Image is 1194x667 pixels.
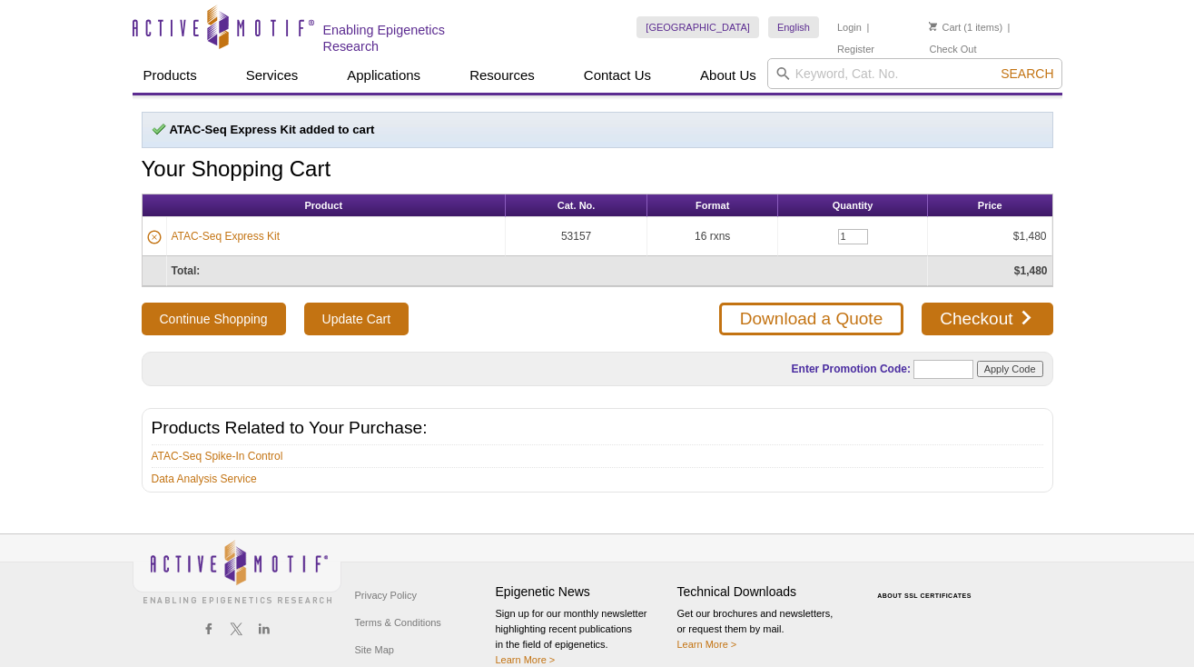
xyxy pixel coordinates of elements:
span: Cat. No. [558,200,596,211]
li: | [866,16,869,38]
a: Check Out [929,43,976,55]
a: Register [837,43,874,55]
a: Applications [336,58,431,93]
td: 53157 [506,217,647,256]
a: Checkout [922,303,1052,335]
a: ATAC-Seq Spike-In Control [152,448,283,464]
a: Contact Us [573,58,662,93]
a: Login [837,21,862,34]
label: Enter Promotion Code: [790,363,911,375]
a: English [768,16,819,38]
span: Price [978,200,1002,211]
strong: $1,480 [1014,264,1048,277]
span: Quantity [833,200,873,211]
input: Apply Code [977,361,1043,377]
a: Privacy Policy [350,582,421,609]
a: Learn More > [496,654,556,665]
a: Download a Quote [719,303,903,335]
a: Resources [459,58,546,93]
a: Terms & Conditions [350,609,446,636]
a: Services [235,58,310,93]
strong: Total: [172,264,201,277]
a: ABOUT SSL CERTIFICATES [877,592,972,599]
a: Site Map [350,636,399,663]
p: ATAC-Seq Express Kit added to cart [152,122,1043,138]
td: 16 rxns [647,217,778,256]
a: [GEOGRAPHIC_DATA] [636,16,759,38]
a: Data Analysis Service [152,471,257,487]
span: Format [696,200,729,211]
td: $1,480 [928,217,1051,256]
li: (1 items) [929,16,1002,38]
a: Products [133,58,208,93]
li: | [1008,16,1011,38]
a: Cart [929,21,961,34]
p: Get our brochures and newsletters, or request them by mail. [677,606,850,652]
img: Active Motif, [133,534,341,608]
h2: Enabling Epigenetics Research [323,22,504,55]
a: Learn More > [677,639,737,650]
span: Search [1001,66,1053,81]
h4: Technical Downloads [677,584,850,600]
h1: Your Shopping Cart [142,157,1053,184]
table: Click to Verify - This site chose Symantec SSL for secure e-commerce and confidential communicati... [859,566,995,606]
h4: Epigenetic News [496,584,668,600]
span: Product [305,200,343,211]
a: About Us [689,58,767,93]
a: ATAC-Seq Express Kit [172,228,281,244]
input: Update Cart [304,303,409,335]
button: Search [995,65,1059,82]
h2: Products Related to Your Purchase: [152,420,1043,436]
button: Continue Shopping [142,303,286,335]
img: Your Cart [929,22,937,31]
input: Keyword, Cat. No. [767,58,1062,89]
